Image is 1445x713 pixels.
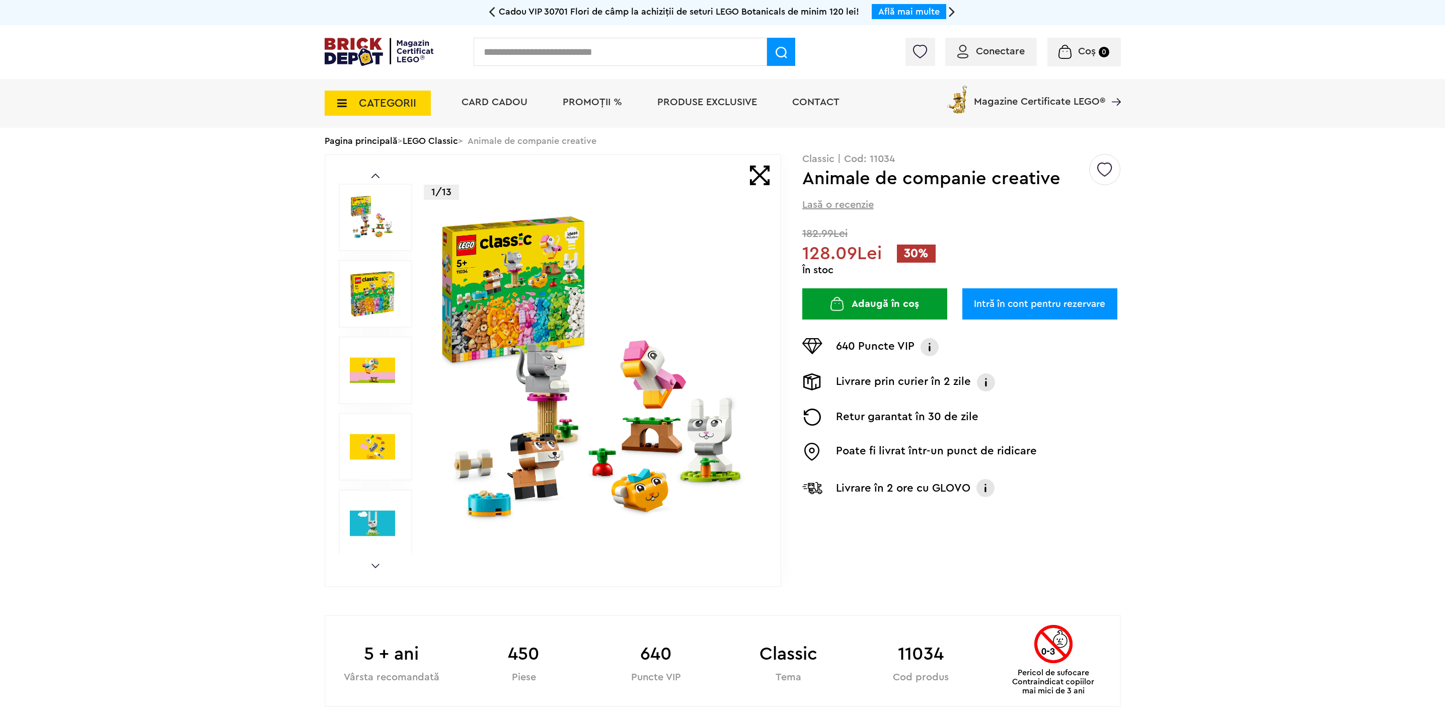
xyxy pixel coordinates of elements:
a: Intră în cont pentru rezervare [962,288,1117,320]
img: Livrare [802,373,822,390]
a: Află mai multe [878,7,940,16]
img: Animale de companie creative [434,208,758,532]
a: Conectare [957,46,1025,56]
span: Conectare [976,46,1025,56]
span: CATEGORII [359,98,416,109]
div: Tema [722,673,855,682]
a: PROMOȚII % [563,97,622,107]
button: Adaugă în coș [802,288,947,320]
img: Animale de companie creative [350,271,395,316]
p: Classic | Cod: 11034 [802,154,1121,164]
a: LEGO Classic [403,136,458,145]
img: Animale de companie creative [350,195,395,240]
div: Pericol de sufocare Contraindicat copiilor mai mici de 3 ani [1006,625,1101,695]
span: 128.09Lei [802,245,882,263]
a: Prev [371,174,379,178]
img: Animale de companie creative LEGO 11034 [350,348,395,393]
div: > > Animale de companie creative [325,128,1121,154]
p: Poate fi livrat într-un punct de ridicare [836,443,1037,461]
a: Produse exclusive [657,97,757,107]
span: Cadou VIP 30701 Flori de câmp la achiziții de seturi LEGO Botanicals de minim 120 lei! [499,7,859,16]
span: 182.99Lei [802,228,1121,239]
p: Retur garantat în 30 de zile [836,409,978,426]
span: Lasă o recenzie [802,198,874,212]
img: LEGO Classic Animale de companie creative [350,501,395,546]
img: Seturi Lego Animale de companie creative [350,424,395,469]
b: 5 + ani [326,641,458,668]
b: 450 [458,641,590,668]
img: Easybox [802,443,822,461]
div: Cod produs [855,673,987,682]
h1: Animale de companie creative [802,170,1088,188]
b: Classic [722,641,855,668]
div: Vârsta recomandată [326,673,458,682]
img: Info livrare cu GLOVO [975,478,996,498]
a: Contact [792,97,840,107]
span: Magazine Certificate LEGO® [974,84,1105,107]
a: Magazine Certificate LEGO® [1105,84,1121,94]
img: Returnare [802,409,822,426]
small: 0 [1099,47,1109,57]
span: Coș [1078,46,1096,56]
b: 11034 [855,641,987,668]
p: Livrare prin curier în 2 zile [836,373,971,391]
div: Piese [458,673,590,682]
p: 640 Puncte VIP [836,338,915,356]
p: 1/13 [424,185,459,200]
img: Info livrare prin curier [976,373,996,391]
div: În stoc [802,265,1121,275]
div: Puncte VIP [590,673,722,682]
span: 30% [897,245,936,263]
a: Pagina principală [325,136,398,145]
img: Puncte VIP [802,338,822,354]
a: Next [371,564,379,568]
img: Livrare Glovo [802,482,822,494]
a: Card Cadou [462,97,527,107]
p: Livrare în 2 ore cu GLOVO [836,480,970,496]
b: 640 [590,641,722,668]
img: Info VIP [920,338,940,356]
